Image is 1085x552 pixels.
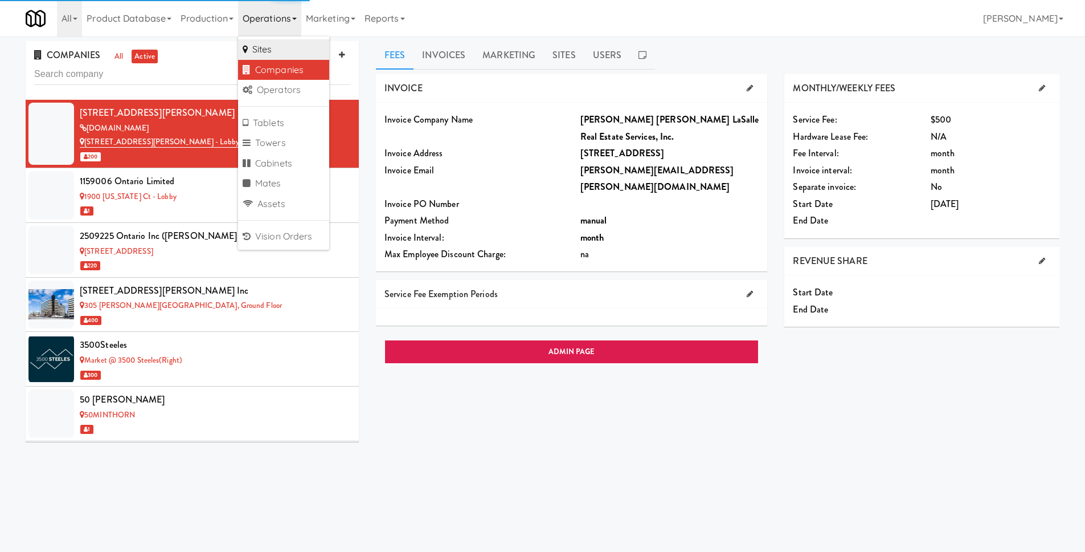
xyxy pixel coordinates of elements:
span: MONTHLY/WEEKLY FEES [793,82,895,95]
span: 1 [80,206,93,216]
a: Vision Orders [238,226,329,247]
span: Invoice Company Name [384,113,473,126]
div: [STREET_ADDRESS][PERSON_NAME] [80,104,350,121]
b: [STREET_ADDRESS] [580,147,665,160]
div: na [580,246,759,263]
li: 50 [PERSON_NAME]50MINTHORN 1 [26,387,359,441]
b: [PERSON_NAME][EMAIL_ADDRESS][PERSON_NAME][DOMAIN_NAME] [580,164,734,194]
a: Companies [238,60,329,80]
li: [STREET_ADDRESS][PERSON_NAME] Inc305 [PERSON_NAME][GEOGRAPHIC_DATA], Ground Floor 400 [26,278,359,332]
span: $500 [931,113,951,126]
a: [STREET_ADDRESS] [80,246,153,257]
span: [DATE] [931,197,959,210]
div: 2509225 Ontario Inc ([PERSON_NAME] [PERSON_NAME]) [80,228,350,245]
span: End Date [793,214,828,227]
span: Invoice Email [384,164,434,177]
a: Towers [238,133,329,153]
li: 5995-[GEOGRAPHIC_DATA][DOMAIN_NAME][STREET_ADDRESS] 200 [26,441,359,510]
img: Micromart [26,9,46,29]
li: 3500SteelesMarket @ 3500 Steeles(Right) 300 [26,332,359,387]
a: Assets [238,194,329,214]
a: 305 [PERSON_NAME][GEOGRAPHIC_DATA], Ground Floor [80,300,282,311]
a: Mates [238,173,329,194]
span: Start Date [793,197,833,210]
span: Separate invoice: [793,180,856,193]
a: ADMIN PAGE [384,340,759,364]
input: Search company [34,64,350,85]
span: Invoice PO Number [384,197,459,210]
span: 300 [80,371,101,380]
span: COMPANIES [34,48,100,62]
span: month [931,164,955,177]
span: INVOICE [384,82,423,95]
span: 220 [80,261,100,270]
a: Market @ 3500 Steeles(Right) [80,355,182,366]
div: 3500Steeles [80,336,350,354]
span: REVENUE SHARE [793,254,867,267]
span: Invoice interval: [793,164,852,177]
span: End Date [793,303,828,316]
div: [STREET_ADDRESS][PERSON_NAME] Inc [80,282,350,299]
a: active [132,50,158,64]
a: all [112,50,126,64]
span: Invoice Interval: [384,231,444,244]
a: Invoices [413,41,474,70]
div: No [931,178,1051,196]
span: Fee Interval: [793,147,838,160]
a: Sites [238,39,329,60]
li: 2509225 Ontario Inc ([PERSON_NAME] [PERSON_NAME])[STREET_ADDRESS] 220 [26,223,359,278]
span: 400 [80,316,101,325]
span: Start Date [793,286,833,299]
a: Tablets [238,113,329,133]
b: manual [580,214,607,227]
a: [STREET_ADDRESS][PERSON_NAME] - Lobby [80,136,239,148]
b: [PERSON_NAME] [PERSON_NAME] LaSalle Real Estate Services, Inc. [580,113,759,143]
li: 1159006 Ontario Limited1900 [US_STATE] Ct - Lobby 1 [26,168,359,223]
div: 1159006 Ontario Limited [80,173,350,190]
b: month [580,231,604,244]
span: Invoice Address [384,147,443,160]
a: Operators [238,80,329,100]
span: Payment Method [384,214,449,227]
div: [DOMAIN_NAME] [80,121,350,136]
span: Service Fee Exemption Periods [384,287,498,301]
span: 1 [80,425,93,434]
a: Sites [544,41,584,70]
a: Users [584,41,630,70]
a: Fees [376,41,413,70]
span: month [931,147,955,160]
span: 200 [80,152,101,161]
a: 50MINTHORN [80,409,135,420]
span: Max Employee Discount Charge: [384,247,506,261]
span: Hardware Lease Fee: [793,130,868,143]
a: 1900 [US_STATE] Ct - Lobby [80,191,177,202]
a: Marketing [474,41,544,70]
div: 50 [PERSON_NAME] [80,391,350,408]
a: Cabinets [238,153,329,174]
li: [STREET_ADDRESS][PERSON_NAME][DOMAIN_NAME][STREET_ADDRESS][PERSON_NAME] - Lobby 200 [26,100,359,168]
span: N/A [931,130,947,143]
span: Service Fee: [793,113,837,126]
